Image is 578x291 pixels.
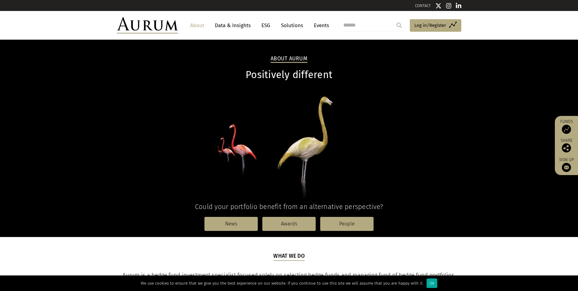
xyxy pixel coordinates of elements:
[278,20,306,31] a: Solutions
[204,217,258,231] a: News
[311,20,329,31] a: Events
[558,157,575,172] a: Sign up
[212,20,254,31] a: Data & Insights
[562,143,571,153] img: Share this post
[258,20,273,31] a: ESG
[562,163,571,172] img: Sign up to our newsletter
[415,3,431,8] a: CONTACT
[262,217,316,231] a: Awards
[427,278,437,288] div: Ok
[562,125,571,134] img: Access Funds
[435,3,441,9] img: Twitter icon
[446,3,452,9] img: Instagram icon
[414,22,446,29] span: Log in/Register
[117,69,461,81] h1: Positively different
[117,203,461,211] h4: Could your portfolio benefit from an alternative perspective?
[320,217,374,231] a: People
[187,20,207,31] a: About
[558,119,575,134] a: Funds
[273,252,305,261] h5: What we do
[271,56,307,63] h2: About Aurum
[410,19,461,32] a: Log in/Register
[117,17,178,34] img: Aurum
[122,272,456,288] span: Aurum is a hedge fund investment specialist focused solely on selecting hedge funds and managing ...
[558,138,575,153] div: Share
[393,19,405,31] input: Submit
[456,3,461,9] img: Linkedin icon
